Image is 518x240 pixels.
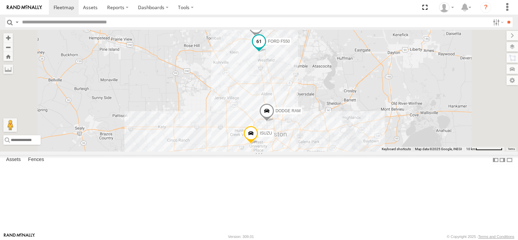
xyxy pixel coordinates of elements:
span: Map data ©2025 Google, INEGI [415,147,462,151]
span: 10 km [466,147,476,151]
button: Map Scale: 10 km per 75 pixels [464,147,504,152]
div: Lupe Hernandez [437,2,456,13]
label: Search Filter Options [490,17,505,27]
label: Fences [25,155,47,165]
label: Search Query [14,17,20,27]
span: FORD F550 [268,39,290,44]
label: Dock Summary Table to the Right [499,155,506,165]
span: ISUZU [260,131,272,136]
label: Map Settings [506,76,518,85]
a: Terms and Conditions [478,235,514,239]
button: Keyboard shortcuts [382,147,411,152]
button: Zoom Home [3,52,13,61]
label: Measure [3,64,13,74]
button: Zoom out [3,42,13,52]
label: Assets [3,155,24,165]
label: Dock Summary Table to the Left [492,155,499,165]
img: rand-logo.svg [7,5,42,10]
div: Version: 309.01 [228,235,254,239]
button: Drag Pegman onto the map to open Street View [3,118,17,132]
a: Terms (opens in new tab) [508,147,515,150]
div: © Copyright 2025 - [447,235,514,239]
span: DODGE RAM [276,108,301,113]
label: Hide Summary Table [506,155,513,165]
i: ? [480,2,491,13]
a: Visit our Website [4,233,35,240]
button: Zoom in [3,33,13,42]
